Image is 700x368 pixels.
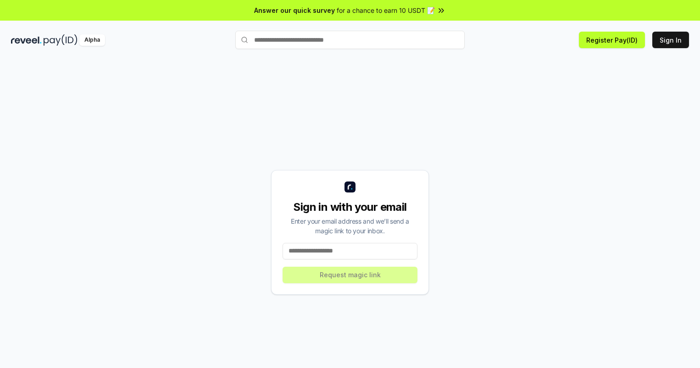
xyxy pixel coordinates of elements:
img: pay_id [44,34,78,46]
div: Sign in with your email [283,200,417,214]
img: reveel_dark [11,34,42,46]
div: Enter your email address and we’ll send a magic link to your inbox. [283,216,417,236]
div: Alpha [79,34,105,46]
button: Sign In [652,32,689,48]
button: Register Pay(ID) [579,32,645,48]
span: for a chance to earn 10 USDT 📝 [337,5,435,15]
img: logo_small [344,181,356,192]
span: Answer our quick survey [254,5,335,15]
